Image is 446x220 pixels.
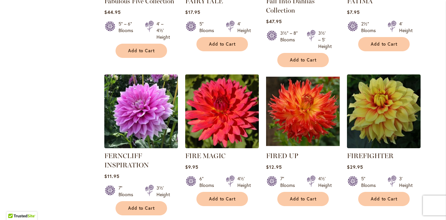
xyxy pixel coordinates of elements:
div: 4' Height [237,21,251,34]
button: Add to Cart [358,37,410,51]
img: FIRED UP [266,74,340,148]
span: $17.95 [185,9,200,15]
a: FIRED UP [266,152,298,160]
span: $7.95 [347,9,360,15]
div: 5" – 6" Blooms [119,21,137,40]
div: 5" Blooms [361,175,380,189]
img: FIRE MAGIC [185,74,259,148]
a: FIRE MAGIC [185,143,259,150]
button: Add to Cart [116,201,167,215]
a: FIREFIGHTER [347,143,421,150]
span: $29.95 [347,164,363,170]
div: 6" Blooms [199,175,218,189]
div: 7" Blooms [280,175,299,189]
iframe: Launch Accessibility Center [5,197,23,215]
div: 4' Height [399,21,413,34]
a: FIRE MAGIC [185,152,225,160]
div: 4½' Height [318,175,332,189]
span: $9.95 [185,164,198,170]
span: Add to Cart [290,57,317,63]
span: $47.95 [266,18,282,24]
span: $44.95 [104,9,121,15]
div: 4½' Height [237,175,251,189]
span: $11.95 [104,173,120,179]
button: Add to Cart [277,53,329,67]
span: Add to Cart [209,196,236,202]
div: 3½' – 5' Height [318,30,332,50]
img: Ferncliff Inspiration [104,74,178,148]
span: Add to Cart [128,205,155,211]
span: Add to Cart [128,48,155,54]
button: Add to Cart [277,192,329,206]
button: Add to Cart [358,192,410,206]
span: Add to Cart [371,41,398,47]
button: Add to Cart [196,37,248,51]
button: Add to Cart [196,192,248,206]
span: Add to Cart [209,41,236,47]
div: 7" Blooms [119,185,137,198]
a: Ferncliff Inspiration [104,143,178,150]
a: FIREFIGHTER [347,152,394,160]
div: 3' Height [399,175,413,189]
div: 5" Blooms [199,21,218,34]
div: 3½" – 8" Blooms [280,30,299,50]
span: Add to Cart [290,196,317,202]
span: $12.95 [266,164,282,170]
button: Add to Cart [116,44,167,58]
a: FERNCLIFF INSPIRATION [104,152,149,169]
div: 4' – 4½' Height [156,21,170,40]
a: FIRED UP [266,143,340,150]
div: 3½' Height [156,185,170,198]
div: 2½" Blooms [361,21,380,34]
img: FIREFIGHTER [347,74,421,148]
span: Add to Cart [371,196,398,202]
